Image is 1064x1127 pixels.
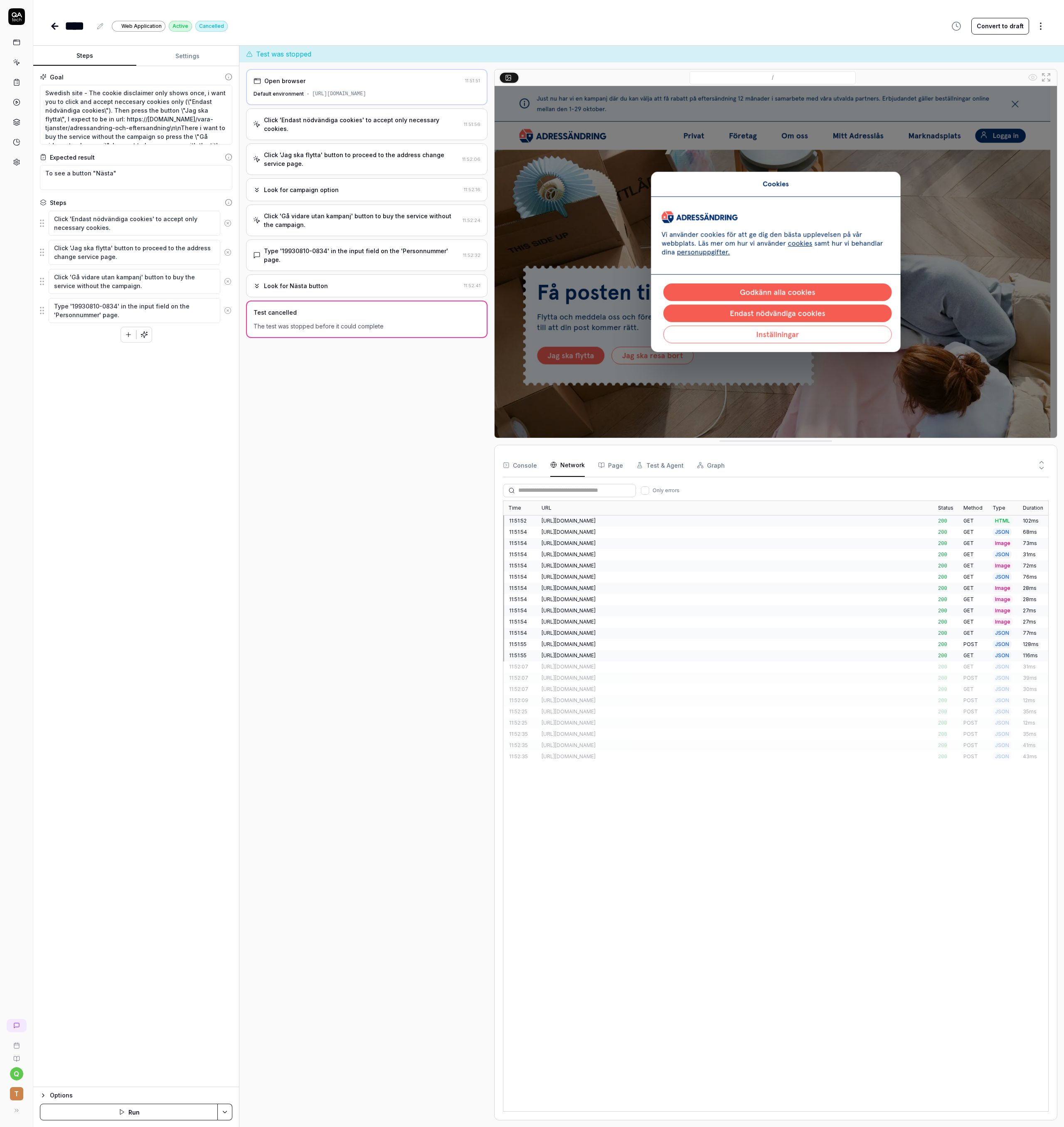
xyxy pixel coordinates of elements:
[40,298,232,323] div: Suggestions
[958,527,988,538] div: GET
[542,674,928,682] div: [URL][DOMAIN_NAME]
[938,664,947,670] span: 200
[938,687,947,693] span: 200
[3,1036,30,1049] a: Book a call with us
[264,185,339,194] div: Look for campaign option
[993,752,1012,760] span: JSON
[993,708,1012,715] span: JSON
[503,454,537,477] button: Console
[509,708,527,715] time: 11:52:25
[542,584,928,592] div: [URL][DOMAIN_NAME]
[463,217,480,223] time: 11:52:24
[958,617,988,628] div: GET
[938,608,947,614] span: 200
[195,21,228,32] div: Cancelled
[509,596,527,603] time: 11:51:54
[264,281,328,290] div: Look for Nästa button
[264,212,459,229] div: Click 'Gå vidare utan kampanj' button to buy the service without the campaign.
[971,18,1029,35] button: Convert to draft
[537,501,933,515] div: URL
[958,549,988,560] div: GET
[7,1019,27,1032] a: New conversation
[542,708,928,715] div: [URL][DOMAIN_NAME]
[509,674,528,682] time: 11:52:07
[542,528,928,536] div: [URL][DOMAIN_NAME]
[993,719,1012,727] span: JSON
[10,1067,23,1080] button: q
[542,607,928,614] div: [URL][DOMAIN_NAME]
[464,283,480,289] time: 11:52:41
[509,573,527,581] time: 11:51:54
[1018,650,1048,661] div: 116ms
[993,550,1012,558] span: JSON
[542,596,928,603] div: [URL][DOMAIN_NAME]
[598,454,623,477] button: Page
[264,247,460,264] div: Type '19930810-0834' in the input field on the 'Personnummer' page.
[1018,673,1048,684] div: 39ms
[542,742,928,749] div: [URL][DOMAIN_NAME]
[3,1049,30,1062] a: Documentation
[1018,583,1048,594] div: 28ms
[958,538,988,549] div: GET
[136,46,239,66] button: Settings
[509,719,527,727] time: 11:52:25
[938,676,947,681] span: 200
[1018,706,1048,718] div: 35ms
[509,629,527,637] time: 11:51:54
[1018,594,1048,605] div: 28ms
[509,562,527,570] time: 11:51:54
[509,663,528,671] time: 11:52:07
[464,187,480,192] time: 11:52:16
[958,572,988,583] div: GET
[220,215,235,232] button: Remove step
[938,698,947,704] span: 200
[938,619,947,625] span: 200
[993,696,1012,704] span: JSON
[1018,515,1048,527] div: 102ms
[509,528,527,536] time: 11:51:54
[1018,695,1048,706] div: 12ms
[1018,501,1048,515] div: Duration
[112,20,165,32] a: Web Application
[50,1090,232,1100] div: Options
[50,198,66,207] div: Steps
[542,573,928,581] div: [URL][DOMAIN_NAME]
[509,641,527,648] time: 11:51:55
[542,686,928,693] div: [URL][DOMAIN_NAME]
[993,517,1012,525] span: HTML
[958,729,988,740] div: POST
[653,487,680,494] span: Only errors
[1018,661,1048,673] div: 31ms
[993,730,1012,738] span: JSON
[1018,718,1048,729] div: 12ms
[993,618,1013,626] span: Image
[509,697,528,704] time: 11:52:09
[988,501,1018,515] div: Type
[993,685,1012,693] span: JSON
[1039,71,1053,84] button: Open in full screen
[509,540,527,547] time: 11:51:54
[542,540,928,547] div: [URL][DOMAIN_NAME]
[542,641,928,648] div: [URL][DOMAIN_NAME]
[938,575,947,580] span: 200
[958,740,988,751] div: POST
[993,640,1012,648] span: JSON
[697,454,725,477] button: Graph
[542,652,928,659] div: [URL][DOMAIN_NAME]
[264,150,459,168] div: Click 'Jag ska flytta' button to proceed to the address change service page.
[254,308,297,317] div: Test cancelled
[938,586,947,592] span: 200
[542,618,928,626] div: [URL][DOMAIN_NAME]
[509,618,527,626] time: 11:51:54
[993,595,1013,603] span: Image
[1018,560,1048,572] div: 72ms
[958,560,988,572] div: GET
[462,156,480,162] time: 11:52:06
[463,252,480,258] time: 11:52:32
[542,551,928,558] div: [URL][DOMAIN_NAME]
[993,741,1012,749] span: JSON
[509,742,528,749] time: 11:52:35
[958,706,988,718] div: POST
[958,515,988,527] div: GET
